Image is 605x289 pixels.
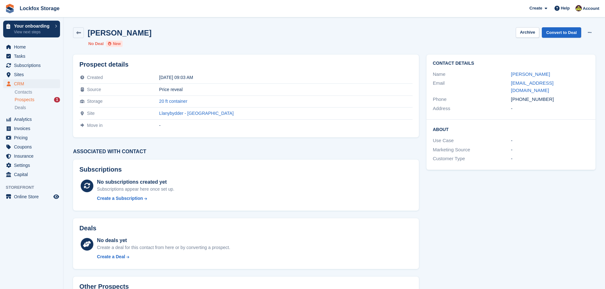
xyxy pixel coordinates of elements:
div: Create a Deal [97,253,125,260]
a: Deals [15,104,60,111]
p: View next steps [14,29,52,35]
div: Price reveal [159,87,413,92]
span: Prospects [15,97,34,103]
li: New [106,41,123,47]
a: menu [3,133,60,142]
img: Dan Shepherd [575,5,582,11]
div: - [511,105,589,112]
div: - [511,146,589,154]
span: Create [529,5,542,11]
div: Marketing Source [433,146,511,154]
a: Contacts [15,89,60,95]
a: menu [3,161,60,170]
div: - [159,123,413,128]
span: Deals [15,105,26,111]
span: Storefront [6,184,63,191]
a: Prospects 1 [15,96,60,103]
div: Create a deal for this contact from here or by converting a prospect. [97,244,230,251]
span: Move in [87,123,103,128]
a: Convert to Deal [542,27,581,38]
div: Create a Subscription [97,195,143,202]
img: stora-icon-8386f47178a22dfd0bd8f6a31ec36ba5ce8667c1dd55bd0f319d3a0aa187defe.svg [5,4,15,13]
span: Help [561,5,570,11]
a: [PERSON_NAME] [511,71,550,77]
a: 20 ft container [159,99,187,104]
div: Phone [433,96,511,103]
div: Customer Type [433,155,511,162]
span: Insurance [14,152,52,161]
a: menu [3,70,60,79]
h2: [PERSON_NAME] [88,29,151,37]
span: Source [87,87,101,92]
a: menu [3,79,60,88]
div: No subscriptions created yet [97,178,174,186]
span: Site [87,111,95,116]
a: menu [3,152,60,161]
a: menu [3,124,60,133]
a: [EMAIL_ADDRESS][DOMAIN_NAME] [511,80,554,93]
a: menu [3,142,60,151]
div: Use Case [433,137,511,144]
h2: Prospect details [79,61,413,68]
span: Settings [14,161,52,170]
div: Email [433,80,511,94]
p: Your onboarding [14,24,52,28]
button: Archive [516,27,539,38]
span: CRM [14,79,52,88]
div: Address [433,105,511,112]
a: Your onboarding View next steps [3,21,60,37]
span: Tasks [14,52,52,61]
div: No deals yet [97,237,230,244]
h3: Associated with contact [73,149,419,154]
a: Create a Deal [97,253,230,260]
div: - [511,137,589,144]
h2: Contact Details [433,61,589,66]
div: 1 [54,97,60,102]
span: Sites [14,70,52,79]
span: Online Store [14,192,52,201]
a: menu [3,170,60,179]
a: menu [3,61,60,70]
a: Llanybydder - [GEOGRAPHIC_DATA] [159,111,233,116]
span: Pricing [14,133,52,142]
div: [PHONE_NUMBER] [511,96,589,103]
a: menu [3,43,60,51]
a: Create a Subscription [97,195,174,202]
a: menu [3,192,60,201]
span: Coupons [14,142,52,151]
span: Created [87,75,103,80]
span: Capital [14,170,52,179]
h2: Deals [79,225,96,232]
div: - [511,155,589,162]
div: [DATE] 09:03 AM [159,75,413,80]
a: menu [3,52,60,61]
a: Lockfox Storage [17,3,62,14]
span: Storage [87,99,103,104]
div: Name [433,71,511,78]
a: menu [3,115,60,124]
span: Invoices [14,124,52,133]
span: Subscriptions [14,61,52,70]
div: Subscriptions appear here once set up. [97,186,174,193]
span: Home [14,43,52,51]
li: No Deal [88,41,104,47]
h2: About [433,126,589,132]
span: Analytics [14,115,52,124]
span: Account [583,5,599,12]
h2: Subscriptions [79,166,413,173]
a: Preview store [52,193,60,200]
